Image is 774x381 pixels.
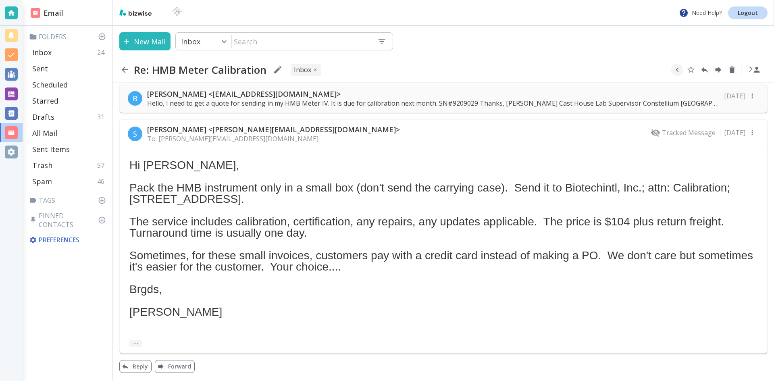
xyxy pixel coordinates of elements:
img: BioTech International [158,6,196,19]
p: 2 [749,65,752,74]
p: Starred [32,96,58,106]
img: DashboardSidebarEmail.svg [31,8,40,18]
p: [DATE] [724,128,745,137]
p: Hello, I need to get a quote for sending in my HMB Meter IV. It is due for calibration next month... [147,99,719,108]
button: Reply [699,64,711,76]
p: Inbox [181,37,200,46]
div: Drafts31 [29,109,109,125]
h2: Re: HMB Meter Calibration [134,63,266,76]
p: All Mail [32,128,57,138]
p: Pinned Contacts [29,211,109,229]
p: To: [PERSON_NAME][EMAIL_ADDRESS][DOMAIN_NAME] [147,134,400,143]
p: [PERSON_NAME] <[PERSON_NAME][EMAIL_ADDRESS][DOMAIN_NAME]> [147,125,400,134]
button: Forward [712,64,724,76]
p: Preferences [29,235,108,244]
img: bizwise [119,9,152,16]
div: This email has not been opened yet [649,126,717,139]
p: Sent [32,64,48,73]
p: INBOX [294,65,311,74]
p: Need Help? [679,8,722,18]
p: 31 [97,112,108,121]
p: 24 [97,48,108,57]
div: Starred [29,93,109,109]
p: Scheduled [32,80,68,90]
h2: Email [31,8,63,19]
p: [DATE] [724,92,745,100]
p: Tags [29,196,109,205]
button: Reply [119,360,152,373]
div: Trash57 [29,157,109,173]
p: S [133,129,137,139]
div: Inbox24 [29,44,109,60]
button: See Participants [745,60,764,79]
div: Scheduled [29,77,109,93]
div: Preferences [27,232,109,248]
div: Spam46 [29,173,109,189]
div: Sent Items [29,141,109,157]
p: Folders [29,32,109,41]
p: Logout [738,10,758,16]
button: Forward [155,360,195,373]
input: Search [232,33,371,50]
a: Logout [728,6,768,19]
p: 57 [97,161,108,170]
p: Spam [32,177,52,186]
div: S[PERSON_NAME] <[PERSON_NAME][EMAIL_ADDRESS][DOMAIN_NAME]>To: [PERSON_NAME][EMAIL_ADDRESS][DOMAIN... [120,120,767,148]
p: 46 [97,177,108,186]
p: [PERSON_NAME] <[EMAIL_ADDRESS][DOMAIN_NAME]> [147,89,719,99]
button: Delete [726,64,738,76]
p: Inbox [32,48,52,57]
p: B [133,94,137,103]
p: Sent Items [32,144,70,154]
p: Trash [32,160,52,170]
div: All Mail [29,125,109,141]
button: New Mail [119,32,171,50]
p: Drafts [32,112,54,122]
p: Tracked Message [651,128,716,137]
div: Sent [29,60,109,77]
